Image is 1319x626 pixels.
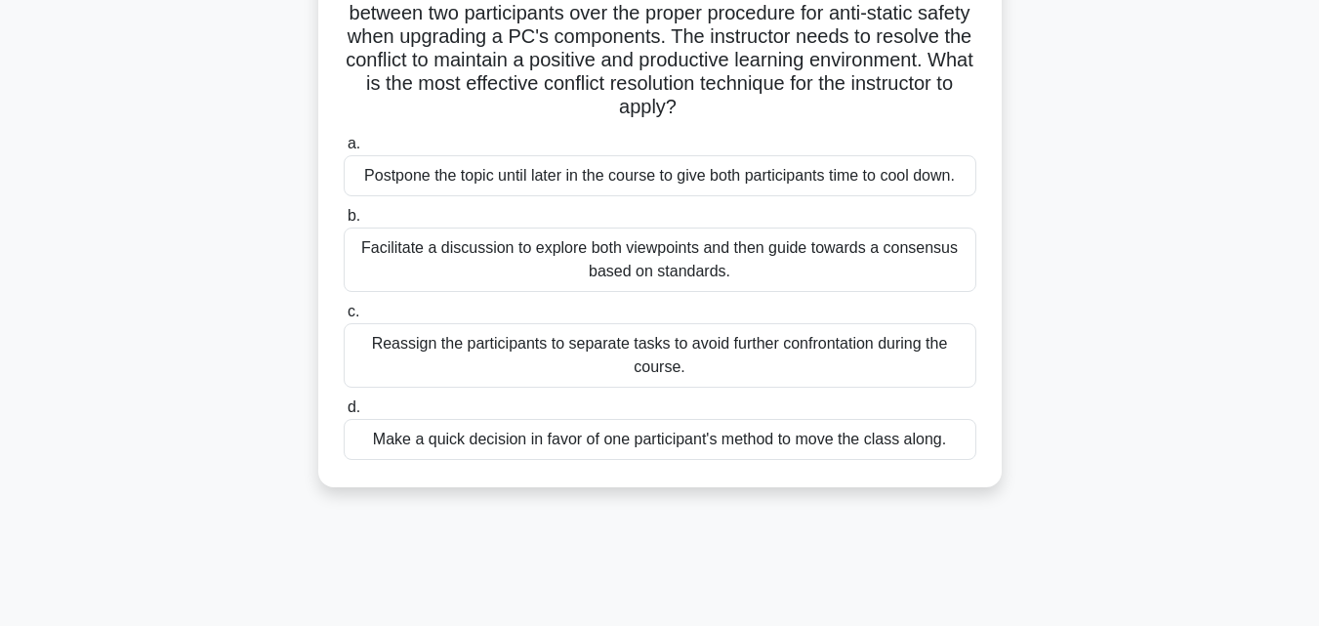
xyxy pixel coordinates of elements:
[344,155,976,196] div: Postpone the topic until later in the course to give both participants time to cool down.
[348,135,360,151] span: a.
[344,323,976,388] div: Reassign the participants to separate tasks to avoid further confrontation during the course.
[348,207,360,224] span: b.
[348,303,359,319] span: c.
[348,398,360,415] span: d.
[344,228,976,292] div: Facilitate a discussion to explore both viewpoints and then guide towards a consensus based on st...
[344,419,976,460] div: Make a quick decision in favor of one participant's method to move the class along.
